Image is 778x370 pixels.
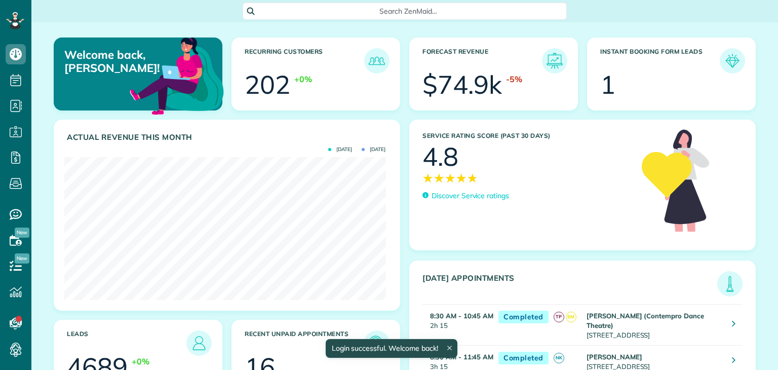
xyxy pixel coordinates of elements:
[430,353,493,361] strong: 8:30 AM - 11:45 AM
[600,48,720,73] h3: Instant Booking Form Leads
[362,147,385,152] span: [DATE]
[422,132,632,139] h3: Service Rating score (past 30 days)
[506,73,522,85] div: -5%
[554,353,564,363] span: NK
[15,228,29,238] span: New
[722,51,743,71] img: icon_form_leads-04211a6a04a5b2264e4ee56bc0799ec3eb69b7e499cbb523a139df1d13a81ae0.png
[498,352,549,364] span: Completed
[367,51,387,71] img: icon_recurring_customers-cf858462ba22bcd05b5a5880d41d6543d210077de5bb9ebc9590e49fd87d84ed.png
[422,72,502,97] div: $74.9k
[189,333,209,353] img: icon_leads-1bed01f49abd5b7fead27621c3d59655bb73ed531f8eeb49469d10e621d6b896.png
[498,311,549,323] span: Completed
[566,312,576,322] span: SM
[328,147,352,152] span: [DATE]
[432,191,509,201] p: Discover Service ratings
[245,72,290,97] div: 202
[587,353,642,361] strong: [PERSON_NAME]
[64,48,168,75] p: Welcome back, [PERSON_NAME]!
[430,312,493,320] strong: 8:30 AM - 10:45 AM
[587,312,704,329] strong: [PERSON_NAME] (Contempro Dance Theatre)
[67,330,186,356] h3: Leads
[600,72,615,97] div: 1
[128,26,226,124] img: dashboard_welcome-42a62b7d889689a78055ac9021e634bf52bae3f8056760290aed330b23ab8690.png
[422,274,717,297] h3: [DATE] Appointments
[245,48,364,73] h3: Recurring Customers
[422,48,542,73] h3: Forecast Revenue
[434,169,445,187] span: ★
[422,144,458,169] div: 4.8
[456,169,467,187] span: ★
[467,169,478,187] span: ★
[445,169,456,187] span: ★
[584,305,724,346] td: [STREET_ADDRESS]
[294,73,312,85] div: +0%
[325,339,457,358] div: Login successful. Welcome back!
[367,333,387,353] img: icon_unpaid_appointments-47b8ce3997adf2238b356f14209ab4cced10bd1f174958f3ca8f1d0dd7fffeee.png
[422,169,434,187] span: ★
[132,356,149,367] div: +0%
[720,274,740,294] img: icon_todays_appointments-901f7ab196bb0bea1936b74009e4eb5ffbc2d2711fa7634e0d609ed5ef32b18b.png
[15,253,29,264] span: New
[422,191,509,201] a: Discover Service ratings
[245,330,364,356] h3: Recent unpaid appointments
[67,133,390,142] h3: Actual Revenue this month
[422,305,493,346] td: 2h 15
[544,51,565,71] img: icon_forecast_revenue-8c13a41c7ed35a8dcfafea3cbb826a0462acb37728057bba2d056411b612bbbe.png
[554,312,564,322] span: TP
